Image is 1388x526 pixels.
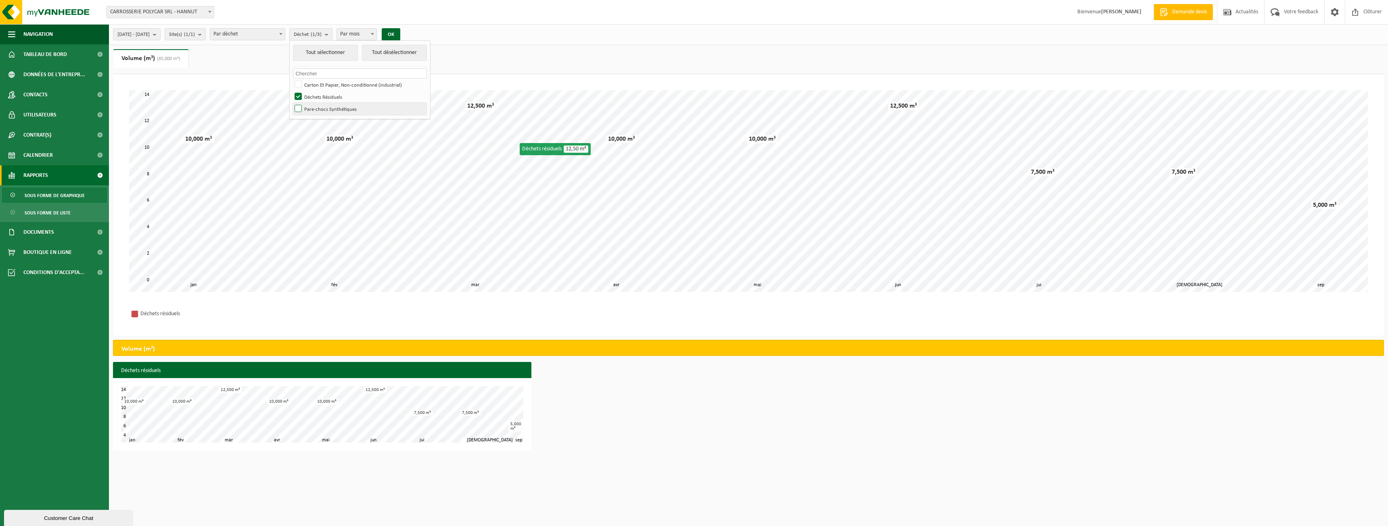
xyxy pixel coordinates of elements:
span: Sous forme de liste [25,205,71,220]
label: Pare-chocs Synthétiques [293,103,426,115]
button: Tout désélectionner [362,45,427,61]
h2: Volume (m³) [113,340,163,358]
span: Demande devis [1170,8,1209,16]
span: 12,50 m³ [564,146,588,153]
input: Chercher [293,69,426,79]
span: Données de l'entrepr... [23,64,85,85]
div: 10,000 m³ [183,135,214,143]
span: Site(s) [169,29,195,41]
div: 12,500 m³ [888,102,919,110]
label: Carton Et Papier, Non-conditionné (industriel) [293,79,426,91]
div: 10,000 m³ [267,399,291,405]
iframe: chat widget [4,508,135,526]
div: 12,500 m³ [219,387,242,393]
span: CARROSSERIE POLYCAR SRL - HANNUT [107,6,214,18]
span: Déchet [294,29,322,41]
span: Par déchet [210,28,285,40]
count: (1/1) [184,32,195,37]
span: Conditions d'accepta... [23,262,84,283]
div: Déchets résiduels [520,143,591,155]
a: Sous forme de graphique [2,187,107,203]
div: 10,000 m³ [315,399,339,405]
div: 5,000 m³ [1311,201,1338,209]
div: 10,000 m³ [170,399,194,405]
button: Déchet(1/3) [289,28,332,40]
span: CARROSSERIE POLYCAR SRL - HANNUT [107,6,214,18]
div: 10,000 m³ [324,135,355,143]
button: Tout sélectionner [293,45,358,61]
span: Boutique en ligne [23,242,72,262]
label: Déchets Résiduels [293,91,426,103]
a: Demande devis [1154,4,1213,20]
span: Utilisateurs [23,105,56,125]
a: Sous forme de liste [2,205,107,220]
div: Déchets résiduels [140,309,245,319]
span: Par mois [337,28,377,40]
div: 7,500 m³ [1029,168,1056,176]
span: Rapports [23,165,48,185]
a: Volume (m³) [113,49,188,68]
div: 10,000 m³ [747,135,778,143]
button: OK [382,28,400,41]
span: Par mois [337,29,376,40]
span: Tableau de bord [23,44,67,64]
span: Navigation [23,24,53,44]
button: [DATE] - [DATE] [113,28,161,40]
div: 7,500 m³ [412,410,433,416]
div: 10,000 m³ [122,399,146,405]
count: (1/3) [311,32,322,37]
span: Contrat(s) [23,125,51,145]
span: Documents [23,222,54,242]
strong: [PERSON_NAME] [1101,9,1141,15]
span: (85,000 m³) [155,56,180,61]
span: Contacts [23,85,48,105]
span: Par déchet [210,29,285,40]
h3: Déchets résiduels [113,362,531,380]
div: 5,000 m³ [508,421,523,432]
div: 7,500 m³ [460,410,481,416]
div: 12,500 m³ [465,102,496,110]
span: Calendrier [23,145,53,165]
span: [DATE] - [DATE] [117,29,150,41]
div: 7,500 m³ [1170,168,1197,176]
div: 12,500 m³ [364,387,387,393]
span: Sous forme de graphique [25,188,85,203]
div: 10,000 m³ [606,135,637,143]
button: Site(s)(1/1) [165,28,206,40]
